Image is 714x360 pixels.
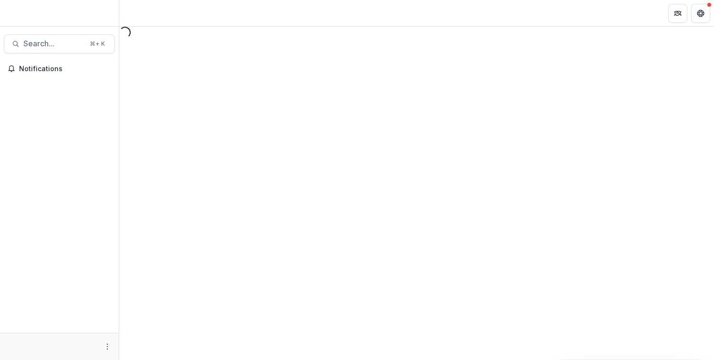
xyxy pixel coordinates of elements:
[4,34,115,53] button: Search...
[102,341,113,352] button: More
[23,39,84,48] span: Search...
[19,65,111,73] span: Notifications
[88,39,107,49] div: ⌘ + K
[668,4,687,23] button: Partners
[691,4,710,23] button: Get Help
[4,61,115,76] button: Notifications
